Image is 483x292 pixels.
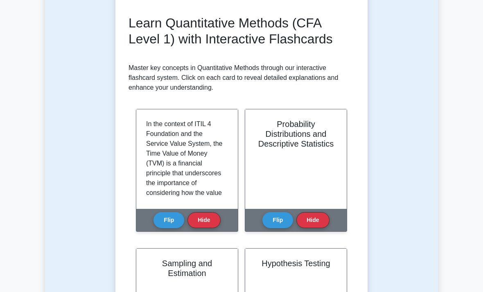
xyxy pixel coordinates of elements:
[129,63,354,93] p: Master key concepts in Quantitative Methods through our interactive flashcard system. Click on ea...
[262,212,293,228] button: Flip
[187,212,220,228] button: Hide
[255,258,337,268] h2: Hypothesis Testing
[153,212,184,228] button: Flip
[296,212,329,228] button: Hide
[255,119,337,149] h2: Probability Distributions and Descriptive Statistics
[146,258,228,278] h2: Sampling and Estimation
[129,15,354,46] h2: Learn Quantitative Methods (CFA Level 1) with Interactive Flashcards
